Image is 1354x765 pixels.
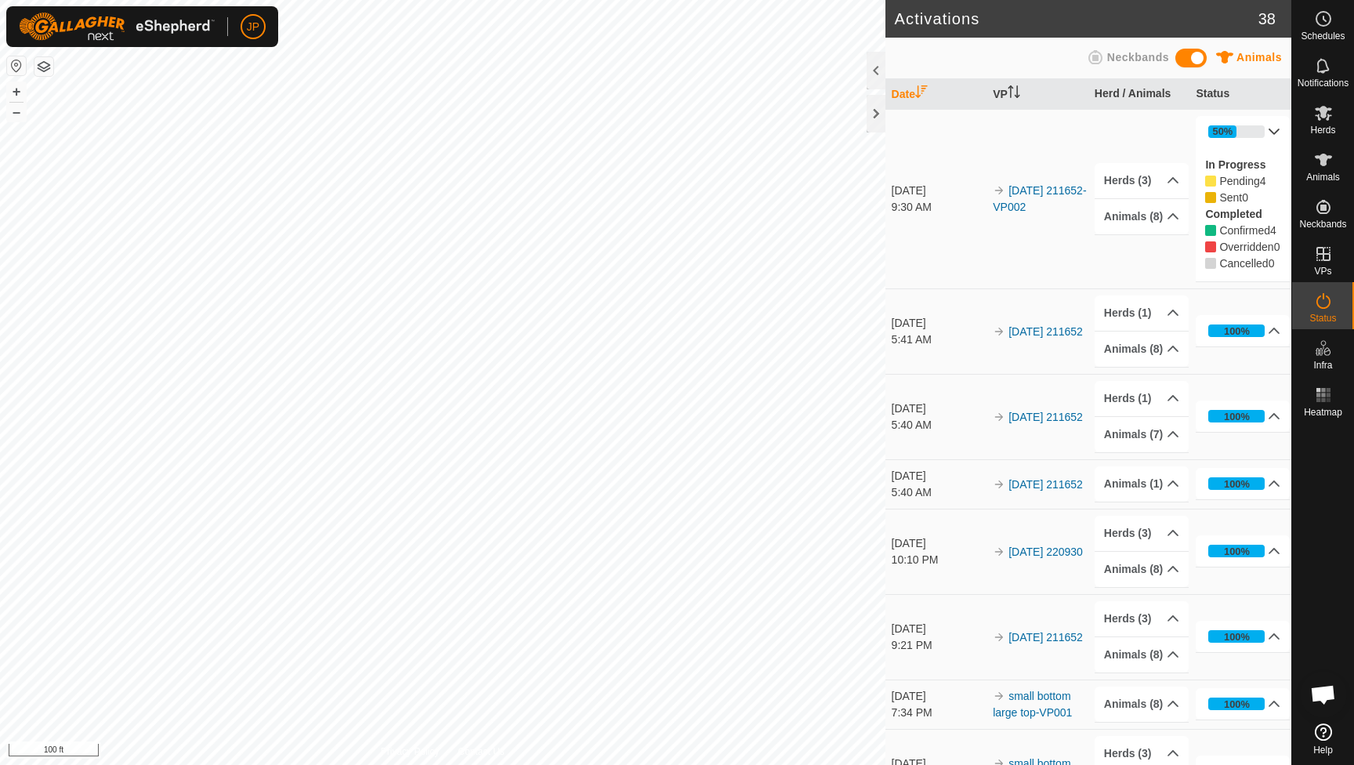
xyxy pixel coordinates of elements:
[1313,361,1332,370] span: Infra
[993,546,1005,558] img: arrow
[1224,544,1250,559] div: 100%
[34,57,53,76] button: Map Layers
[1008,546,1083,558] a: [DATE] 220930
[458,745,504,759] a: Contact Us
[1095,163,1189,198] p-accordion-header: Herds (3)
[892,332,986,348] div: 5:41 AM
[1224,324,1250,339] div: 100%
[1095,381,1189,416] p-accordion-header: Herds (1)
[993,631,1005,644] img: arrow
[895,9,1258,28] h2: Activations
[1219,175,1259,187] span: Pending
[1008,631,1083,644] a: [DATE] 211652
[892,688,986,705] div: [DATE]
[1196,535,1290,567] p-accordion-header: 100%
[7,82,26,101] button: +
[1205,176,1216,187] i: 4 Pending 81293, 81294, 81291, 81292,
[1008,411,1083,423] a: [DATE] 211652
[1270,224,1276,237] span: Confirmed
[1306,172,1340,182] span: Animals
[1008,88,1020,100] p-sorticon: Activate to sort
[1313,745,1333,755] span: Help
[1236,51,1282,63] span: Animals
[892,637,986,654] div: 9:21 PM
[1095,295,1189,331] p-accordion-header: Herds (1)
[1309,314,1336,323] span: Status
[993,478,1005,491] img: arrow
[1205,158,1265,171] label: In Progress
[1008,478,1083,491] a: [DATE] 211652
[1008,325,1083,338] a: [DATE] 211652
[1196,688,1290,720] p-accordion-header: 100%
[1095,516,1189,551] p-accordion-header: Herds (3)
[7,56,26,75] button: Reset Map
[1208,545,1265,557] div: 100%
[19,13,215,41] img: Gallagher Logo
[1196,468,1290,499] p-accordion-header: 100%
[1219,257,1268,270] span: Cancelled
[892,315,986,332] div: [DATE]
[1208,630,1265,643] div: 100%
[1095,417,1189,452] p-accordion-header: Animals (7)
[892,401,986,417] div: [DATE]
[1095,687,1189,722] p-accordion-header: Animals (8)
[1095,199,1189,234] p-accordion-header: Animals (8)
[892,468,986,484] div: [DATE]
[993,184,1086,213] a: [DATE] 211652-VP002
[1260,175,1266,187] span: Pending
[1095,637,1189,673] p-accordion-header: Animals (8)
[1095,601,1189,636] p-accordion-header: Herds (3)
[1299,219,1346,229] span: Neckbands
[1095,466,1189,502] p-accordion-header: Animals (1)
[1310,125,1335,135] span: Herds
[892,705,986,721] div: 7:34 PM
[1224,477,1250,491] div: 100%
[1196,116,1290,147] p-accordion-header: 50%
[1242,191,1248,204] span: Sent
[1205,208,1262,220] label: Completed
[1196,621,1290,652] p-accordion-header: 100%
[1219,191,1242,204] span: Pending
[892,552,986,568] div: 10:10 PM
[1208,125,1265,138] div: 50%
[1314,266,1331,276] span: VPs
[1300,671,1347,718] div: Open chat
[1274,241,1280,253] span: Overridden
[892,621,986,637] div: [DATE]
[1196,401,1290,432] p-accordion-header: 100%
[892,535,986,552] div: [DATE]
[381,745,440,759] a: Privacy Policy
[1208,410,1265,422] div: 100%
[1224,629,1250,644] div: 100%
[1205,241,1216,252] i: 0 Overridden
[1196,315,1290,346] p-accordion-header: 100%
[885,79,987,110] th: Date
[1258,7,1276,31] span: 38
[915,88,928,100] p-sorticon: Activate to sort
[1205,225,1216,236] i: 4 Confirmed 81297, 81290, 81296, 81295,
[1196,147,1290,281] p-accordion-content: 50%
[892,484,986,501] div: 5:40 AM
[7,103,26,121] button: –
[1208,477,1265,490] div: 100%
[1107,51,1169,63] span: Neckbands
[1298,78,1349,88] span: Notifications
[1213,124,1233,139] div: 50%
[1208,698,1265,710] div: 100%
[1189,79,1291,110] th: Status
[892,199,986,216] div: 9:30 AM
[993,325,1005,338] img: arrow
[1088,79,1190,110] th: Herd / Animals
[247,19,259,35] span: JP
[892,183,986,199] div: [DATE]
[892,417,986,433] div: 5:40 AM
[987,79,1088,110] th: VP
[1095,332,1189,367] p-accordion-header: Animals (8)
[993,411,1005,423] img: arrow
[1224,409,1250,424] div: 100%
[1304,408,1342,417] span: Heatmap
[1219,241,1273,253] span: Overridden
[993,690,1072,719] a: small bottom large top-VP001
[993,184,1005,197] img: arrow
[1095,552,1189,587] p-accordion-header: Animals (8)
